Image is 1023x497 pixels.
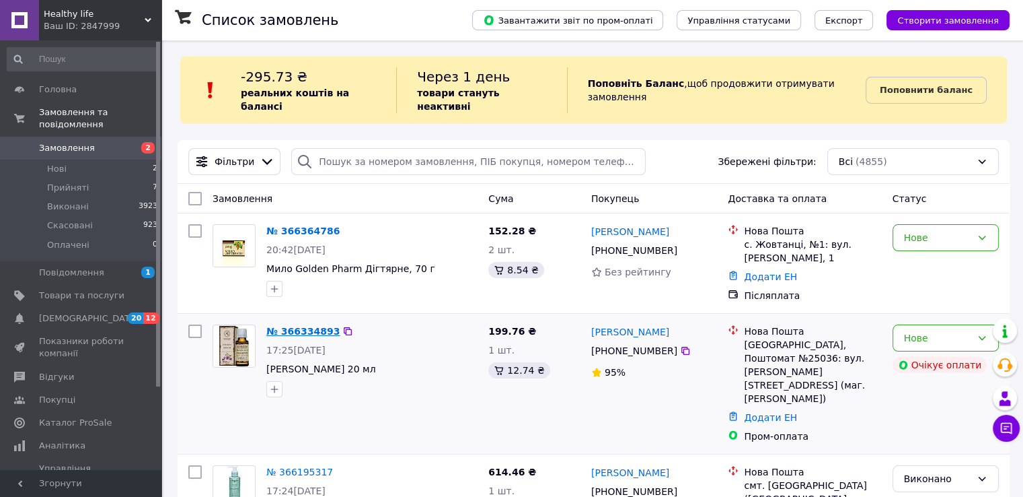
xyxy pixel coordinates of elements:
[488,244,515,255] span: 2 шт.
[141,267,155,278] span: 1
[213,224,256,267] a: Фото товару
[213,225,255,267] img: Фото товару
[605,367,626,378] span: 95%
[677,10,801,30] button: Управління статусами
[39,267,104,279] span: Повідомлення
[904,471,971,486] div: Виконано
[591,193,639,204] span: Покупець
[241,69,307,85] span: -295.73 ₴
[873,14,1010,25] a: Створити замовлення
[266,467,333,477] a: № 366195317
[718,155,816,168] span: Збережені фільтри:
[880,85,973,95] b: Поповнити баланс
[47,163,67,175] span: Нові
[143,312,159,324] span: 12
[39,417,112,429] span: Каталог ProSale
[488,345,515,356] span: 1 шт.
[39,84,77,96] span: Головна
[567,67,866,113] div: , щоб продовжити отримувати замовлення
[588,78,685,89] b: Поповніть Баланс
[488,467,536,477] span: 614.46 ₴
[904,331,971,345] div: Нове
[215,155,254,168] span: Фільтри
[744,338,881,405] div: [GEOGRAPHIC_DATA], Поштомат №25036: вул. [PERSON_NAME][STREET_ADDRESS] (маг. [PERSON_NAME])
[744,271,797,282] a: Додати ЕН
[266,345,326,356] span: 17:25[DATE]
[744,289,881,302] div: Післяплата
[47,239,89,251] span: Оплачені
[266,244,326,255] span: 20:42[DATE]
[266,263,435,274] a: Мило Golden Pharm Дігтярне, 70 г
[897,15,999,26] span: Створити замовлення
[39,290,124,302] span: Товари та послуги
[39,463,124,487] span: Управління сайтом
[47,182,89,194] span: Прийняті
[39,371,74,383] span: Відгуки
[488,326,536,337] span: 199.76 ₴
[417,88,499,112] b: товари стануть неактивні
[591,466,669,479] a: [PERSON_NAME]
[44,8,145,20] span: Healthy life
[44,20,161,32] div: Ваш ID: 2847999
[904,230,971,245] div: Нове
[893,357,987,373] div: Очікує оплати
[153,239,157,251] span: 0
[589,241,680,260] div: [PHONE_NUMBER]
[728,193,827,204] span: Доставка та оплата
[744,430,881,443] div: Пром-оплата
[128,312,143,324] span: 20
[7,47,159,71] input: Пошук
[589,341,680,360] div: [PHONE_NUMBER]
[744,224,881,238] div: Нова Пошта
[993,415,1020,442] button: Чат з покупцем
[219,325,250,367] img: Фото товару
[153,163,157,175] span: 2
[488,262,543,278] div: 8.54 ₴
[591,225,669,238] a: [PERSON_NAME]
[39,312,139,325] span: [DEMOGRAPHIC_DATA]
[266,364,376,374] a: [PERSON_NAME] 20 мл
[744,325,881,338] div: Нова Пошта
[141,142,155,154] span: 2
[886,10,1010,30] button: Створити замовлення
[825,15,863,26] span: Експорт
[200,80,221,100] img: :exclamation:
[139,201,157,213] span: 3923
[856,156,887,167] span: (4855)
[266,486,326,496] span: 17:24[DATE]
[488,486,515,496] span: 1 шт.
[893,193,927,204] span: Статус
[744,465,881,479] div: Нова Пошта
[266,226,340,236] a: № 366364786
[472,10,663,30] button: Завантажити звіт по пром-оплаті
[266,326,340,337] a: № 366334893
[39,440,85,452] span: Аналітика
[39,142,95,154] span: Замовлення
[213,325,256,368] a: Фото товару
[591,325,669,339] a: [PERSON_NAME]
[839,155,853,168] span: Всі
[744,238,881,265] div: с. Жовтанці, №1: вул. [PERSON_NAME], 1
[605,267,671,277] span: Без рейтингу
[291,148,646,175] input: Пошук за номером замовлення, ПІБ покупця, номером телефону, Email, номером накладної
[47,220,93,232] span: Скасовані
[744,412,797,423] a: Додати ЕН
[241,88,349,112] b: реальних коштів на балансі
[39,335,124,360] span: Показники роботи компанії
[483,14,652,26] span: Завантажити звіт по пром-оплаті
[202,12,338,28] h1: Список замовлень
[417,69,510,85] span: Через 1 день
[213,193,272,204] span: Замовлення
[488,226,536,236] span: 152.28 ₴
[814,10,874,30] button: Експорт
[47,201,89,213] span: Виконані
[866,77,987,104] a: Поповнити баланс
[488,193,513,204] span: Cума
[153,182,157,194] span: 7
[488,362,550,378] div: 12.74 ₴
[687,15,790,26] span: Управління статусами
[39,394,75,406] span: Покупці
[143,220,157,232] span: 923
